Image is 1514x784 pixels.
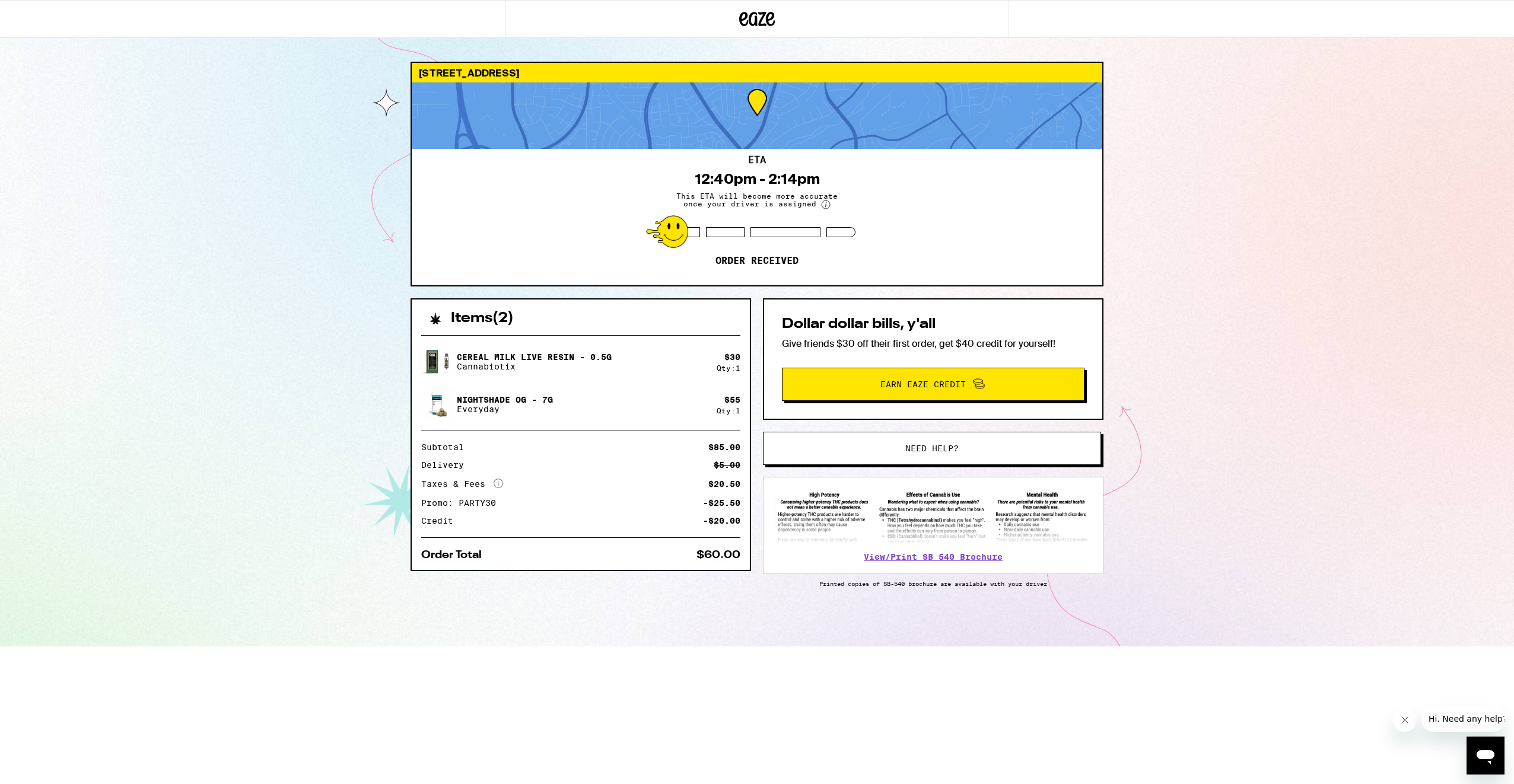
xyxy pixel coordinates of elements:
[451,311,514,326] h2: Items ( 2 )
[703,517,740,525] div: -$20.00
[703,499,740,507] div: -$25.50
[717,364,740,372] div: Qty: 1
[7,8,85,18] span: Hi. Need any help?
[668,192,846,209] span: This ETA will become more accurate once your driver is assigned
[782,337,1084,350] p: Give friends $30 off their first order, get $40 credit for yourself!
[724,352,740,362] div: $ 30
[421,550,490,560] div: Order Total
[421,479,503,489] div: Taxes & Fees
[708,443,740,451] div: $85.00
[880,380,966,388] span: Earn Eaze Credit
[1393,708,1417,732] iframe: Close message
[412,63,1102,82] div: [STREET_ADDRESS]
[421,499,504,507] div: Promo: PARTY30
[421,388,454,421] img: Nightshade OG - 7g
[457,404,553,414] p: Everyday
[763,432,1101,465] button: Need help?
[905,444,959,452] span: Need help?
[457,352,612,362] p: Cereal Milk Live Resin - 0.5g
[696,550,740,560] div: $60.00
[421,443,472,451] div: Subtotal
[782,368,1084,401] button: Earn Eaze Credit
[421,345,454,378] img: Cereal Milk Live Resin - 0.5g
[695,171,820,187] div: 12:40pm - 2:14pm
[421,461,472,469] div: Delivery
[763,580,1103,587] p: Printed copies of SB-540 brochure are available with your driver
[1467,737,1505,775] iframe: Button to launch messaging window
[724,395,740,404] div: $ 55
[421,517,462,525] div: Credit
[457,362,612,371] p: Cannabiotix
[457,395,553,404] p: Nightshade OG - 7g
[715,255,799,267] p: Order received
[708,480,740,488] div: $20.50
[717,407,740,415] div: Qty: 1
[782,317,1084,332] h2: Dollar dollar bills, y'all
[748,155,766,165] h2: ETA
[775,489,1091,544] img: SB 540 Brochure preview
[714,461,740,469] div: $5.00
[1421,706,1505,732] iframe: Message from company
[864,552,1003,562] a: View/Print SB 540 Brochure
